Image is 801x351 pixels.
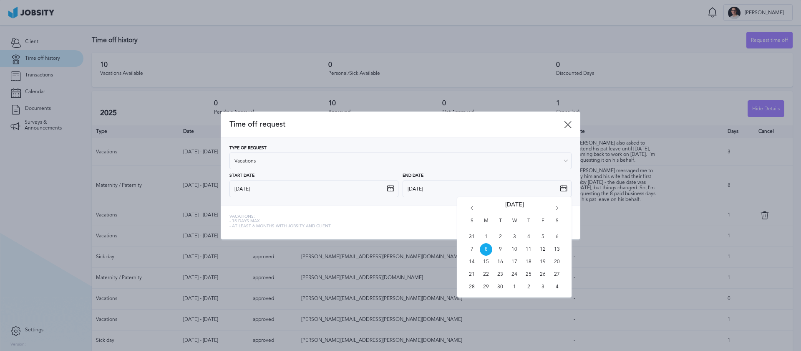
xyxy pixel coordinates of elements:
[494,256,506,268] span: Tue Sep 16 2025
[494,218,506,231] span: T
[494,243,506,256] span: Tue Sep 09 2025
[537,218,549,231] span: F
[522,218,535,231] span: T
[494,231,506,243] span: Tue Sep 02 2025
[229,146,267,151] span: Type of Request
[480,243,492,256] span: Mon Sep 08 2025
[553,206,561,214] i: Go forward 1 month
[508,218,521,231] span: W
[551,281,563,293] span: Sat Oct 04 2025
[551,268,563,281] span: Sat Sep 27 2025
[508,256,521,268] span: Wed Sep 17 2025
[466,231,478,243] span: Sun Aug 31 2025
[480,281,492,293] span: Mon Sep 29 2025
[508,231,521,243] span: Wed Sep 03 2025
[466,243,478,256] span: Sun Sep 07 2025
[229,173,254,178] span: Start Date
[229,214,331,219] span: Vacations:
[508,268,521,281] span: Wed Sep 24 2025
[508,243,521,256] span: Wed Sep 10 2025
[403,173,423,178] span: End Date
[505,201,524,218] span: [DATE]
[522,243,535,256] span: Thu Sep 11 2025
[551,243,563,256] span: Sat Sep 13 2025
[466,218,478,231] span: S
[466,281,478,293] span: Sun Sep 28 2025
[537,231,549,243] span: Fri Sep 05 2025
[537,243,549,256] span: Fri Sep 12 2025
[522,268,535,281] span: Thu Sep 25 2025
[537,281,549,293] span: Fri Oct 03 2025
[522,231,535,243] span: Thu Sep 04 2025
[229,219,331,224] span: - 15 days max
[480,268,492,281] span: Mon Sep 22 2025
[522,281,535,293] span: Thu Oct 02 2025
[551,231,563,243] span: Sat Sep 06 2025
[494,281,506,293] span: Tue Sep 30 2025
[537,256,549,268] span: Fri Sep 19 2025
[551,218,563,231] span: S
[480,218,492,231] span: M
[522,256,535,268] span: Thu Sep 18 2025
[466,268,478,281] span: Sun Sep 21 2025
[466,256,478,268] span: Sun Sep 14 2025
[508,281,521,293] span: Wed Oct 01 2025
[494,268,506,281] span: Tue Sep 23 2025
[229,120,564,129] span: Time off request
[537,268,549,281] span: Fri Sep 26 2025
[551,256,563,268] span: Sat Sep 20 2025
[229,224,331,229] span: - At least 6 months with jobsity and client
[480,256,492,268] span: Mon Sep 15 2025
[480,231,492,243] span: Mon Sep 01 2025
[468,206,476,214] i: Go back 1 month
